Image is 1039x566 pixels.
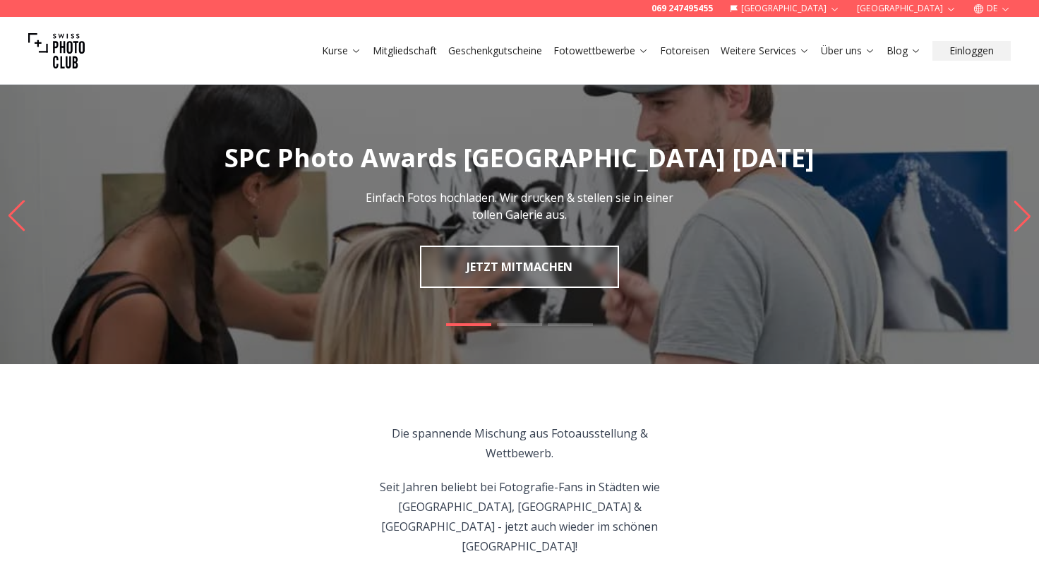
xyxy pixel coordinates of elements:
[887,44,921,58] a: Blog
[420,246,619,288] a: JETZT MITMACHEN
[821,44,875,58] a: Über uns
[359,477,681,556] p: Seit Jahren beliebt bei Fotografie-Fans in Städten wie [GEOGRAPHIC_DATA], [GEOGRAPHIC_DATA] & [GE...
[28,23,85,79] img: Swiss photo club
[660,44,709,58] a: Fotoreisen
[815,41,881,61] button: Über uns
[359,423,681,463] p: Die spannende Mischung aus Fotoausstellung & Wettbewerb.
[932,41,1011,61] button: Einloggen
[322,44,361,58] a: Kurse
[721,44,810,58] a: Weitere Services
[881,41,927,61] button: Blog
[373,44,437,58] a: Mitgliedschaft
[443,41,548,61] button: Geschenkgutscheine
[654,41,715,61] button: Fotoreisen
[316,41,367,61] button: Kurse
[367,41,443,61] button: Mitgliedschaft
[715,41,815,61] button: Weitere Services
[651,3,713,14] a: 069 247495455
[548,41,654,61] button: Fotowettbewerbe
[448,44,542,58] a: Geschenkgutscheine
[361,189,678,223] p: Einfach Fotos hochladen. Wir drucken & stellen sie in einer tollen Galerie aus.
[553,44,649,58] a: Fotowettbewerbe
